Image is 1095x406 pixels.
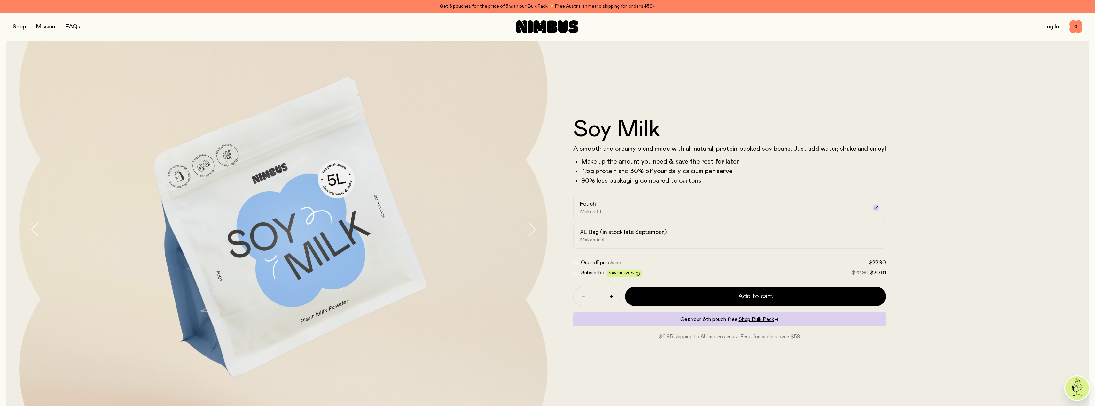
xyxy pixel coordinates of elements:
[580,237,606,243] span: Makes 40L
[573,312,886,326] div: Get your 6th pouch free.
[573,145,886,153] p: A smooth and creamy blend made with all-natural, protein-packed soy beans. Just add water, shake ...
[1069,20,1082,33] button: 0
[581,177,886,185] p: 90% less packaging compared to cartons!
[580,228,667,236] h2: XL Bag (in stock late September)
[739,317,779,322] a: Shop Bulk Pack→
[609,271,640,276] span: Save
[581,260,621,265] span: One-off purchase
[573,333,886,341] p: $6.95 shipping to AU metro areas · Free for orders over $59
[738,292,773,301] span: Add to cart
[1065,376,1089,400] img: agent
[625,287,886,306] button: Add to cart
[581,158,886,165] li: Make up the amount you need & save the rest for later
[870,270,886,275] span: $20.61
[66,24,80,30] a: FAQs
[13,3,1082,10] div: Get 6 pouches for the price of 5 with our Bulk Pack ✨ Free Australian metro shipping for orders $59+
[581,270,604,275] span: Subscribe
[573,118,886,141] h1: Soy Milk
[739,317,774,322] span: Shop Bulk Pack
[619,271,634,275] span: 10-20%
[580,209,603,215] span: Makes 5L
[1043,24,1059,30] a: Log In
[869,260,886,265] span: $22.90
[580,200,596,208] h2: Pouch
[36,24,55,30] a: Mission
[581,167,886,175] li: 7.5g protein and 30% of your daily calcium per serve
[852,270,869,275] span: $22.90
